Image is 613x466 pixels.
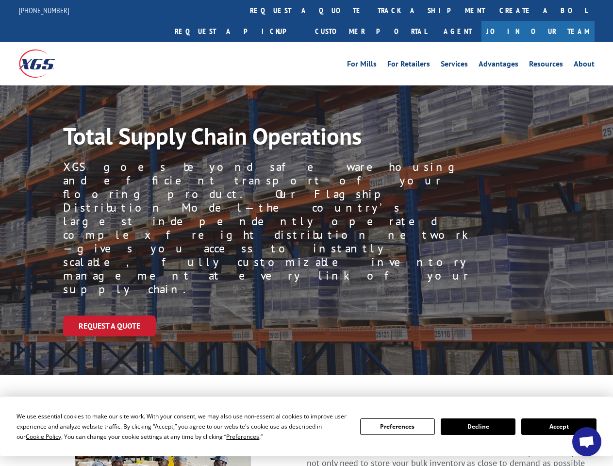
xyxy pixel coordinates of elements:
a: Request a pickup [167,21,308,42]
a: Request a Quote [63,316,156,336]
button: Accept [521,418,596,435]
a: Open chat [572,427,601,456]
a: Agent [434,21,481,42]
button: Preferences [360,418,435,435]
a: [PHONE_NUMBER] [19,5,69,15]
a: About [574,60,595,71]
p: XGS goes beyond safe warehousing and efficient transport of your flooring product. Our Flagship D... [63,160,470,296]
a: Advantages [479,60,518,71]
a: Resources [529,60,563,71]
a: Join Our Team [481,21,595,42]
button: Decline [441,418,515,435]
a: Customer Portal [308,21,434,42]
h1: Total Supply Chain Operations [63,124,456,152]
a: For Retailers [387,60,430,71]
a: Services [441,60,468,71]
span: Cookie Policy [26,433,61,441]
div: We use essential cookies to make our site work. With your consent, we may also use non-essential ... [17,411,348,442]
span: Preferences [226,433,259,441]
a: For Mills [347,60,377,71]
